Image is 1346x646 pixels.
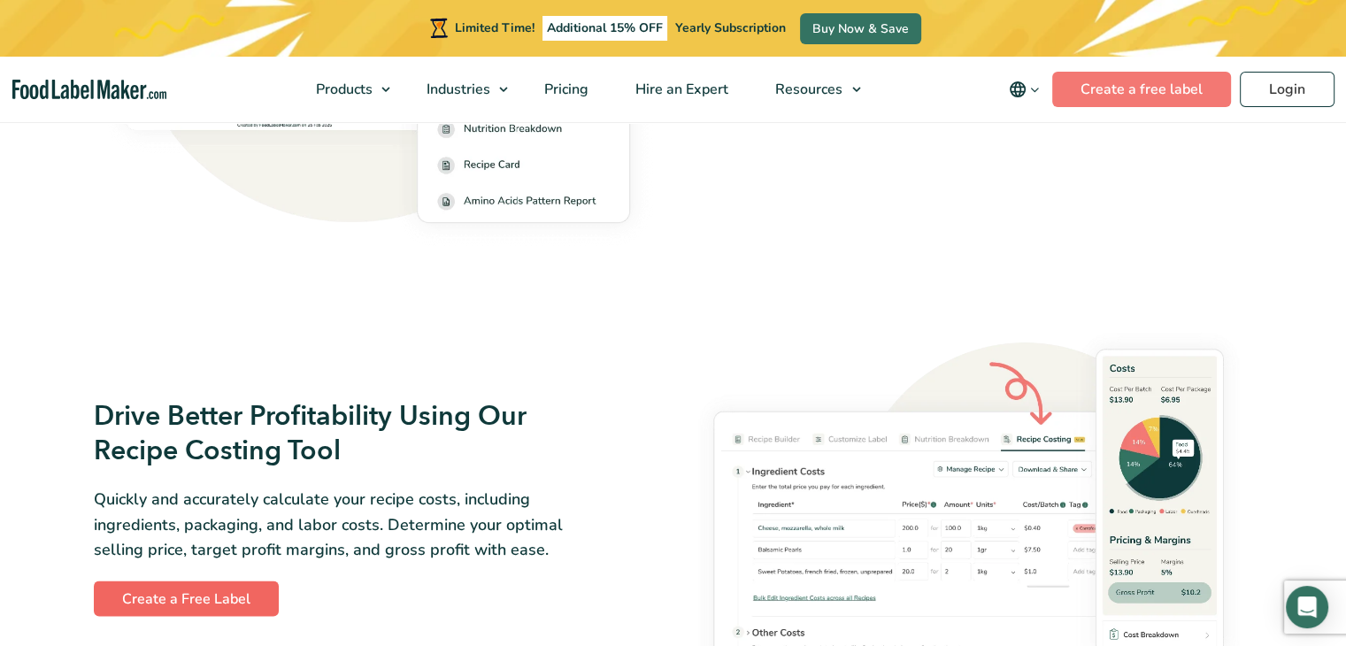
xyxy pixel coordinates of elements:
[311,80,374,99] span: Products
[1286,586,1328,628] div: Open Intercom Messenger
[455,19,535,36] span: Limited Time!
[630,80,730,99] span: Hire an Expert
[404,57,517,122] a: Industries
[94,581,279,616] a: Create a Free Label
[1052,72,1231,107] a: Create a free label
[94,487,606,563] p: Quickly and accurately calculate your recipe costs, including ingredients, packaging, and labor c...
[421,80,492,99] span: Industries
[1240,72,1334,107] a: Login
[539,80,590,99] span: Pricing
[612,57,748,122] a: Hire an Expert
[293,57,399,122] a: Products
[770,80,844,99] span: Resources
[675,19,786,36] span: Yearly Subscription
[521,57,608,122] a: Pricing
[752,57,869,122] a: Resources
[94,399,606,469] h3: Drive Better Profitability Using Our Recipe Costing Tool
[542,16,667,41] span: Additional 15% OFF
[800,13,921,44] a: Buy Now & Save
